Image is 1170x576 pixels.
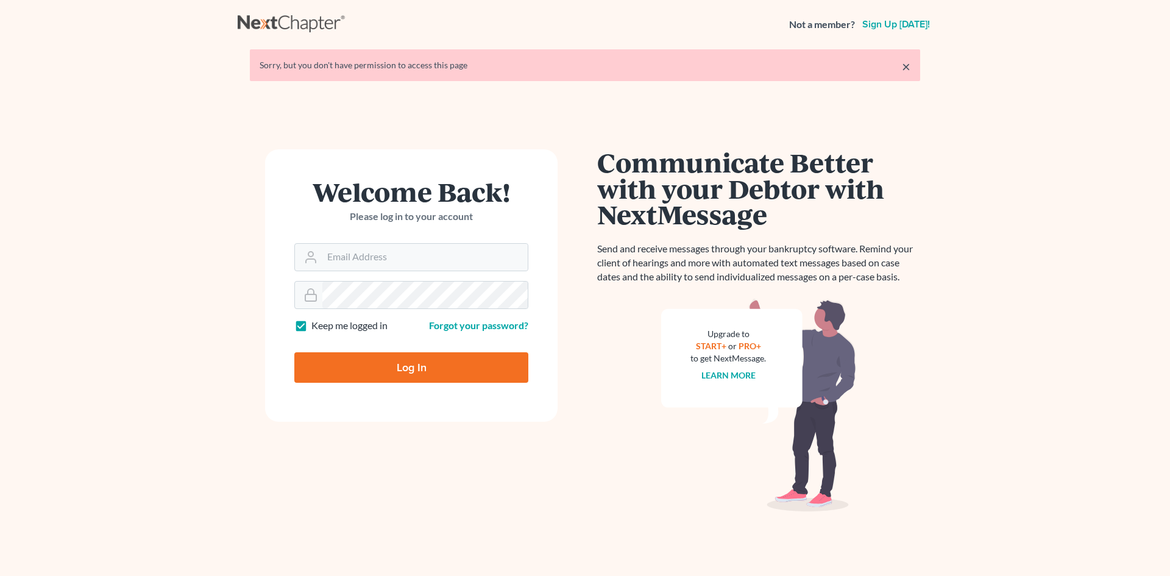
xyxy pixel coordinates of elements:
img: nextmessage_bg-59042aed3d76b12b5cd301f8e5b87938c9018125f34e5fa2b7a6b67550977c72.svg [661,299,856,512]
input: Log In [294,352,528,383]
a: PRO+ [739,341,761,351]
h1: Welcome Back! [294,179,528,205]
div: Sorry, but you don't have permission to access this page [260,59,910,71]
div: Upgrade to [690,328,766,340]
a: Sign up [DATE]! [860,20,932,29]
a: Forgot your password? [429,319,528,331]
strong: Not a member? [789,18,855,32]
a: START+ [696,341,726,351]
a: × [902,59,910,74]
p: Please log in to your account [294,210,528,224]
span: or [728,341,737,351]
a: Learn more [701,370,756,380]
div: to get NextMessage. [690,352,766,364]
p: Send and receive messages through your bankruptcy software. Remind your client of hearings and mo... [597,242,920,284]
h1: Communicate Better with your Debtor with NextMessage [597,149,920,227]
input: Email Address [322,244,528,271]
label: Keep me logged in [311,319,388,333]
